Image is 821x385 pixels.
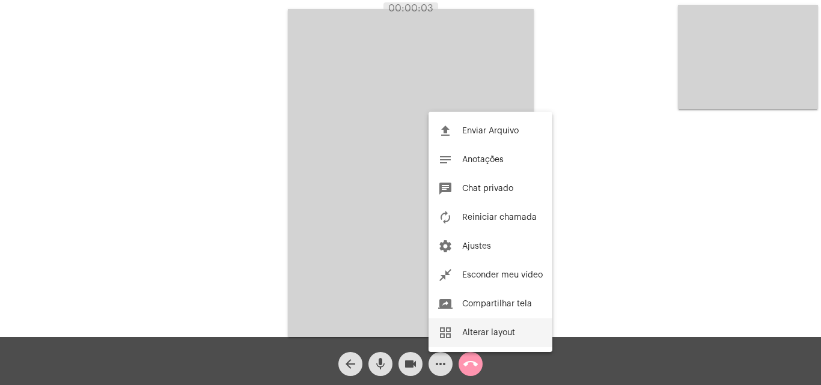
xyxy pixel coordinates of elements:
span: Ajustes [462,242,491,250]
mat-icon: autorenew [438,210,453,225]
mat-icon: screen_share [438,297,453,311]
span: Esconder meu vídeo [462,271,543,279]
mat-icon: notes [438,153,453,167]
mat-icon: settings [438,239,453,253]
span: Anotações [462,156,504,164]
mat-icon: chat [438,181,453,196]
mat-icon: grid_view [438,326,453,340]
span: Reiniciar chamada [462,213,537,222]
span: Compartilhar tela [462,300,532,308]
span: Alterar layout [462,329,515,337]
span: Enviar Arquivo [462,127,519,135]
span: Chat privado [462,184,513,193]
mat-icon: close_fullscreen [438,268,453,282]
mat-icon: file_upload [438,124,453,138]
